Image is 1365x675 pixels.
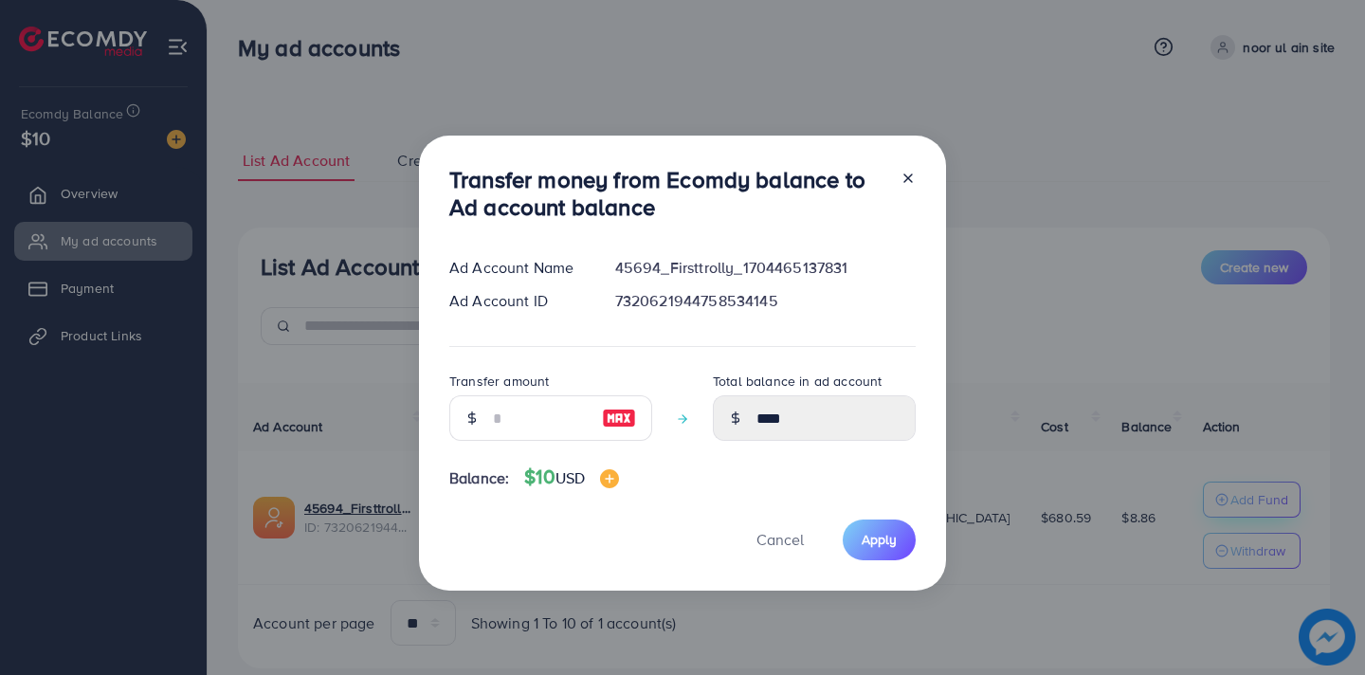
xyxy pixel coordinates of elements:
span: Cancel [756,529,804,550]
span: Apply [862,530,897,549]
div: Ad Account ID [434,290,600,312]
label: Transfer amount [449,372,549,391]
span: USD [555,467,585,488]
label: Total balance in ad account [713,372,882,391]
h3: Transfer money from Ecomdy balance to Ad account balance [449,166,885,221]
h4: $10 [524,465,619,489]
div: 45694_Firsttrolly_1704465137831 [600,257,931,279]
button: Cancel [733,520,828,560]
span: Balance: [449,467,509,489]
div: 7320621944758534145 [600,290,931,312]
img: image [600,469,619,488]
div: Ad Account Name [434,257,600,279]
img: image [602,407,636,429]
button: Apply [843,520,916,560]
